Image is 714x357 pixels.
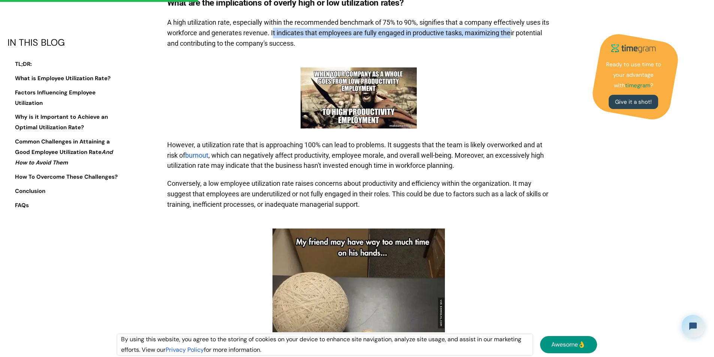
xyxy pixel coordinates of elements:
strong: FAQs [15,202,29,209]
strong: What is Employee Utilization Rate? [15,75,111,82]
a: How To Overcome These Challenges? [7,172,120,182]
a: FAQs [7,200,120,211]
strong: TL;DR: [15,60,32,68]
a: Factors Influencing Employee Utilization [7,88,120,109]
a: Awesome👌 [540,336,597,353]
p: A high utilization rate, especially within the recommended benchmark of 75% to 90%, signifies tha... [167,13,551,52]
strong: Why is it Important to Achieve an Optimal Utilization Rate? [15,114,108,131]
strong: Conclusion [15,187,45,195]
a: Common Challenges in Attaining a Good Employee Utilization RateAnd How to Avoid Them [7,137,120,168]
strong: How To Overcome These Challenges? [15,173,118,181]
a: Give it a shot! [609,95,658,109]
a: Why is it Important to Achieve an Optimal Utilization Rate? [7,112,120,133]
p: Ready to use time to your advantage with ? [603,60,663,91]
strong: timegram [625,82,650,89]
a: TL;DR: [7,59,120,70]
strong: Factors Influencing Employee Utilization [15,89,96,107]
a: Privacy Policy [166,346,204,354]
p: However, a utilization rate that is approaching 100% can lead to problems. It suggests that the t... [167,136,551,175]
a: Conclusion [7,186,120,197]
a: burnout [185,151,208,159]
img: timegram logo [607,41,660,56]
p: Conversely, a low employee utilization rate raises concerns about productivity and efficiency wit... [167,175,551,214]
iframe: Tidio Chat [675,309,711,344]
div: IN THIS BLOG [7,37,120,48]
strong: Common Challenges in Attaining a Good Employee Utilization Rate [15,138,113,166]
div: By using this website, you agree to the storing of cookies on your device to enhance site navigat... [117,334,533,355]
a: What is Employee Utilization Rate? [7,73,120,84]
